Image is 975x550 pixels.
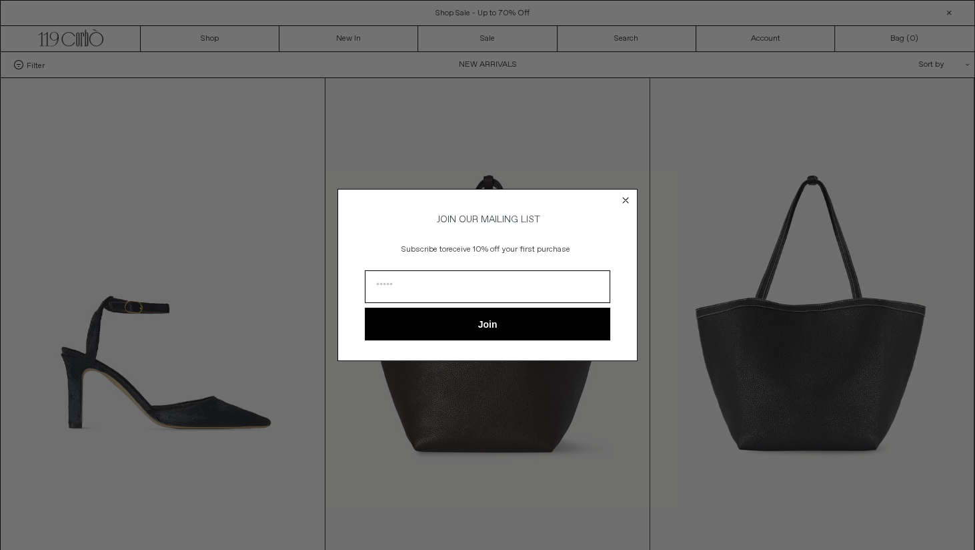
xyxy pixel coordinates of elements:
[435,214,540,226] span: JOIN OUR MAILING LIST
[365,308,610,340] button: Join
[401,244,446,255] span: Subscribe to
[446,244,570,255] span: receive 10% off your first purchase
[619,194,632,207] button: Close dialog
[365,270,610,303] input: Email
